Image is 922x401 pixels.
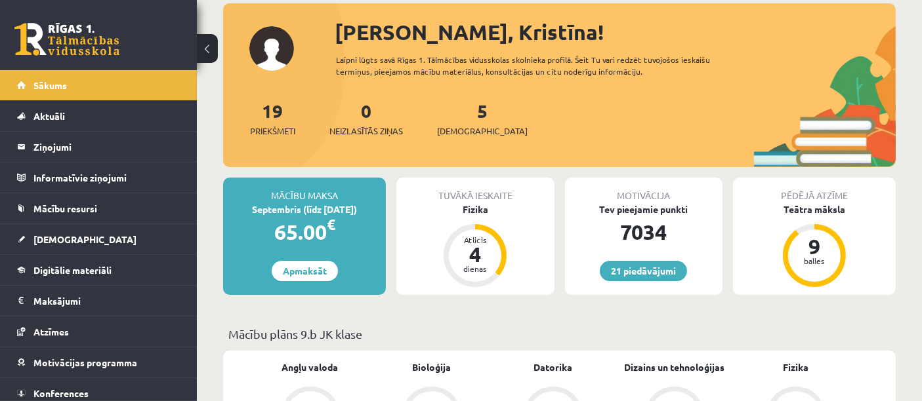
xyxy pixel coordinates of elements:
div: Fizika [396,202,554,216]
a: Teātra māksla 9 balles [733,202,896,289]
a: Dizains un tehnoloģijas [624,360,724,374]
div: [PERSON_NAME], Kristīna! [335,16,896,48]
legend: Ziņojumi [33,132,180,162]
span: Neizlasītās ziņas [329,124,403,138]
legend: Informatīvie ziņojumi [33,162,180,193]
a: Apmaksāt [272,261,338,281]
a: Rīgas 1. Tālmācības vidusskola [14,23,119,56]
div: Mācību maksa [223,178,386,202]
span: Atzīmes [33,326,69,337]
a: Maksājumi [17,286,180,316]
div: 4 [455,244,495,265]
span: Motivācijas programma [33,356,137,368]
span: € [327,215,335,234]
span: [DEMOGRAPHIC_DATA] [33,233,136,245]
a: Bioloģija [412,360,451,374]
div: Pēdējā atzīme [733,178,896,202]
a: 5[DEMOGRAPHIC_DATA] [437,99,528,138]
a: Sākums [17,70,180,100]
span: Sākums [33,79,67,91]
span: Aktuāli [33,110,65,122]
span: Priekšmeti [250,124,295,138]
div: 9 [795,236,834,257]
a: Informatīvie ziņojumi [17,162,180,193]
a: Motivācijas programma [17,347,180,377]
a: Mācību resursi [17,193,180,223]
div: Atlicis [455,236,495,244]
a: [DEMOGRAPHIC_DATA] [17,224,180,254]
a: 21 piedāvājumi [600,261,687,281]
div: Motivācija [565,178,723,202]
span: Mācību resursi [33,202,97,214]
a: Fizika [783,360,808,374]
span: Digitālie materiāli [33,264,112,276]
a: Atzīmes [17,316,180,347]
a: 0Neizlasītās ziņas [329,99,403,138]
a: Angļu valoda [282,360,339,374]
div: dienas [455,265,495,273]
span: [DEMOGRAPHIC_DATA] [437,124,528,138]
div: 65.00 [223,216,386,248]
div: Laipni lūgts savā Rīgas 1. Tālmācības vidusskolas skolnieka profilā. Šeit Tu vari redzēt tuvojošo... [336,54,740,77]
a: Digitālie materiāli [17,255,180,285]
a: Datorika [534,360,572,374]
a: 19Priekšmeti [250,99,295,138]
div: Tuvākā ieskaite [396,178,554,202]
div: Tev pieejamie punkti [565,202,723,216]
a: Aktuāli [17,101,180,131]
div: balles [795,257,834,265]
div: 7034 [565,216,723,248]
div: Septembris (līdz [DATE]) [223,202,386,216]
div: Teātra māksla [733,202,896,216]
span: Konferences [33,387,89,399]
legend: Maksājumi [33,286,180,316]
a: Ziņojumi [17,132,180,162]
a: Fizika Atlicis 4 dienas [396,202,554,289]
p: Mācību plāns 9.b JK klase [228,325,891,343]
